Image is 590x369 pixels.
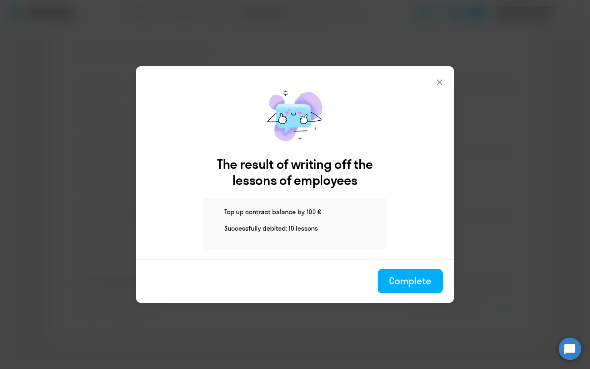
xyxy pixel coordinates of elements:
h3: The result of writing off the lessons of employees [202,156,388,188]
img: mirage-message.png [259,82,331,150]
div: Complete [389,274,431,287]
span: Top up contract balance by [224,207,305,216]
h4: Successfully debited: 10 lessons [224,224,318,233]
span: 100 € [307,207,321,216]
button: Complete [378,269,443,293]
